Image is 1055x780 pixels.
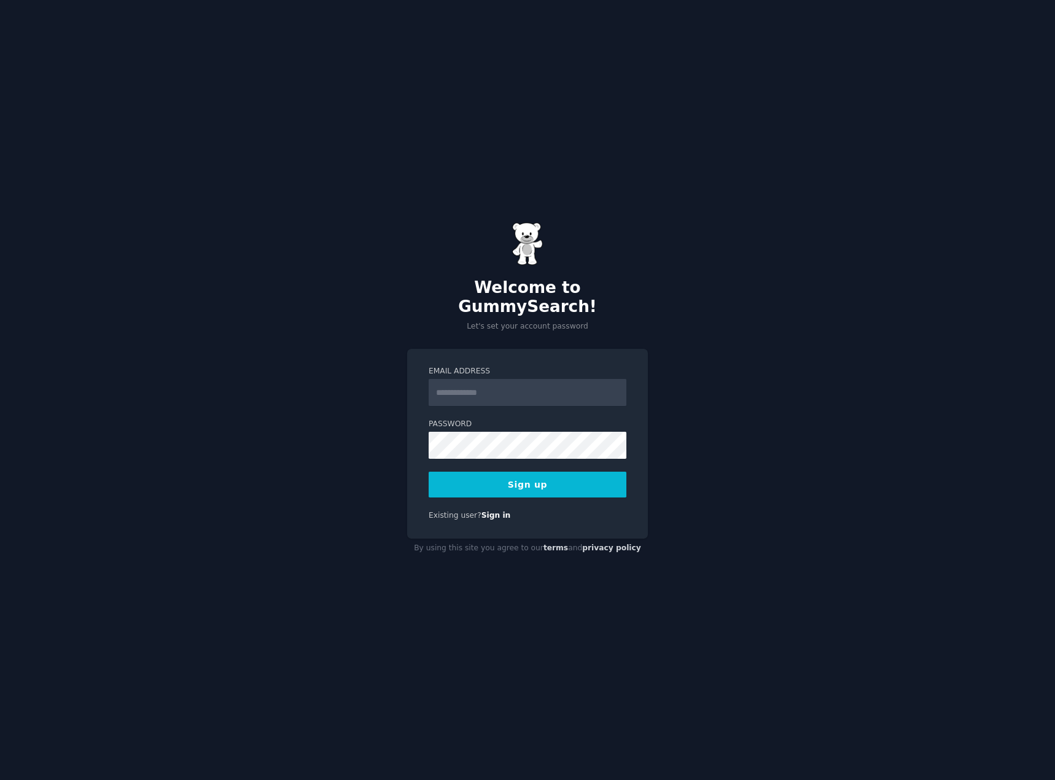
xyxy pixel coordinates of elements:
label: Password [429,419,626,430]
div: By using this site you agree to our and [407,539,648,558]
p: Let's set your account password [407,321,648,332]
a: privacy policy [582,544,641,552]
span: Existing user? [429,511,481,520]
h2: Welcome to GummySearch! [407,278,648,317]
a: Sign in [481,511,511,520]
img: Gummy Bear [512,222,543,265]
a: terms [543,544,568,552]
label: Email Address [429,366,626,377]
button: Sign up [429,472,626,497]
